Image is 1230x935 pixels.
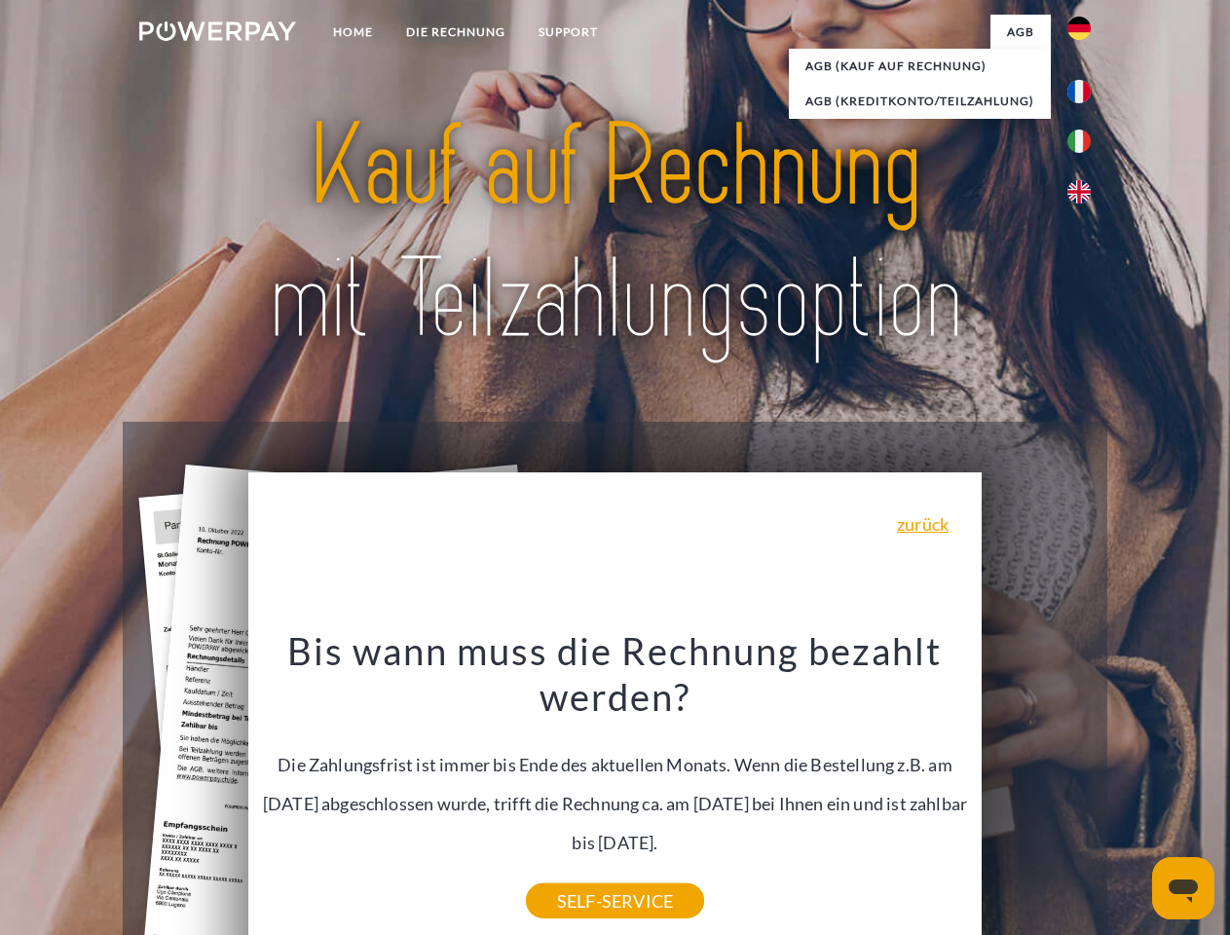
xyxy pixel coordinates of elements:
[260,627,971,901] div: Die Zahlungsfrist ist immer bis Ende des aktuellen Monats. Wenn die Bestellung z.B. am [DATE] abg...
[990,15,1051,50] a: agb
[522,15,615,50] a: SUPPORT
[186,93,1044,373] img: title-powerpay_de.svg
[1067,180,1091,204] img: en
[897,515,949,533] a: zurück
[1152,857,1214,919] iframe: Schaltfläche zum Öffnen des Messaging-Fensters
[260,627,971,721] h3: Bis wann muss die Rechnung bezahlt werden?
[526,883,704,918] a: SELF-SERVICE
[789,49,1051,84] a: AGB (Kauf auf Rechnung)
[317,15,390,50] a: Home
[390,15,522,50] a: DIE RECHNUNG
[1067,17,1091,40] img: de
[1067,130,1091,153] img: it
[789,84,1051,119] a: AGB (Kreditkonto/Teilzahlung)
[139,21,296,41] img: logo-powerpay-white.svg
[1067,80,1091,103] img: fr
